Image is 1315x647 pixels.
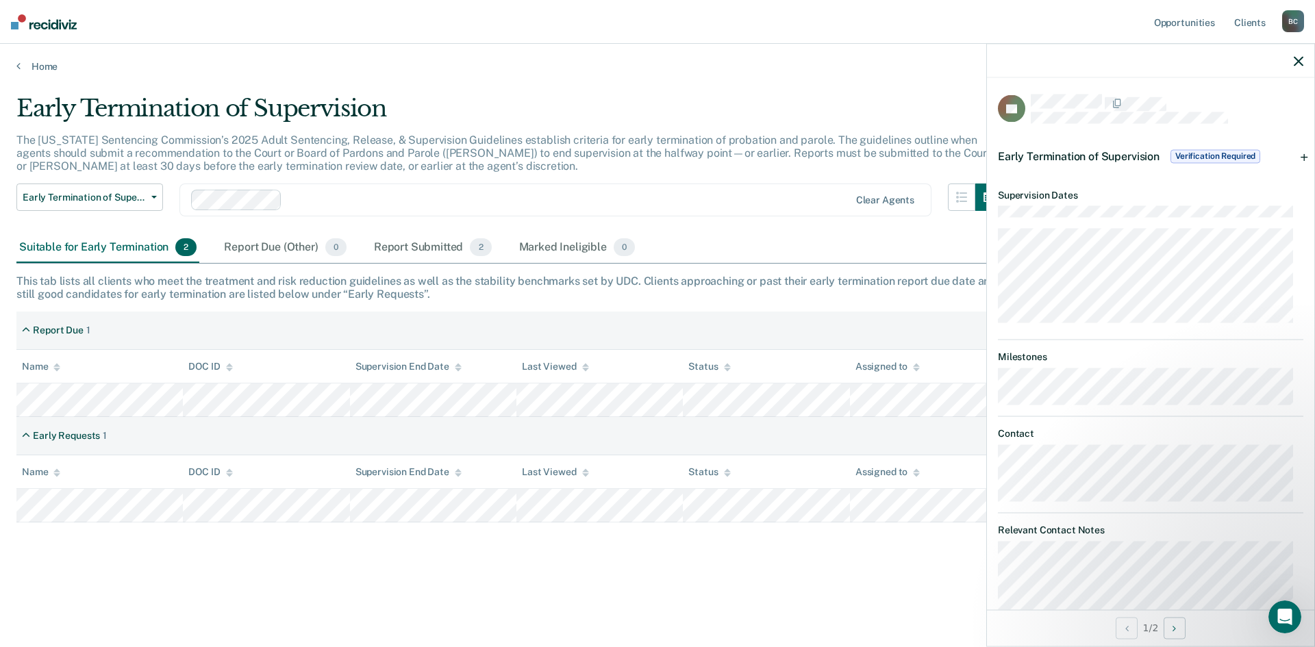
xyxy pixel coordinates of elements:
[688,466,730,478] div: Status
[1282,10,1304,32] div: B C
[11,14,77,29] img: Recidiviz
[16,94,1003,134] div: Early Termination of Supervision
[614,238,635,256] span: 0
[516,233,638,263] div: Marked Ineligible
[856,194,914,206] div: Clear agents
[688,361,730,372] div: Status
[22,466,60,478] div: Name
[470,238,491,256] span: 2
[1116,617,1138,639] button: Previous Opportunity
[16,60,1299,73] a: Home
[16,134,991,173] p: The [US_STATE] Sentencing Commission’s 2025 Adult Sentencing, Release, & Supervision Guidelines e...
[103,430,107,442] div: 1
[1268,600,1301,633] iframe: Intercom live chat
[987,134,1314,178] div: Early Termination of SupervisionVerification Required
[188,466,232,478] div: DOC ID
[855,466,920,478] div: Assigned to
[22,361,60,372] div: Name
[23,192,146,203] span: Early Termination of Supervision
[86,325,90,336] div: 1
[998,189,1303,201] dt: Supervision Dates
[355,361,462,372] div: Supervision End Date
[33,325,84,336] div: Report Due
[1164,617,1186,639] button: Next Opportunity
[371,233,494,263] div: Report Submitted
[33,430,100,442] div: Early Requests
[188,361,232,372] div: DOC ID
[998,524,1303,535] dt: Relevant Contact Notes
[175,238,197,256] span: 2
[987,609,1314,646] div: 1 / 2
[998,149,1160,162] span: Early Termination of Supervision
[16,275,1299,301] div: This tab lists all clients who meet the treatment and risk reduction guidelines as well as the st...
[16,233,199,263] div: Suitable for Early Termination
[522,361,588,372] div: Last Viewed
[355,466,462,478] div: Supervision End Date
[325,238,347,256] span: 0
[855,361,920,372] div: Assigned to
[998,427,1303,439] dt: Contact
[1170,149,1260,163] span: Verification Required
[522,466,588,478] div: Last Viewed
[221,233,349,263] div: Report Due (Other)
[998,351,1303,362] dt: Milestones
